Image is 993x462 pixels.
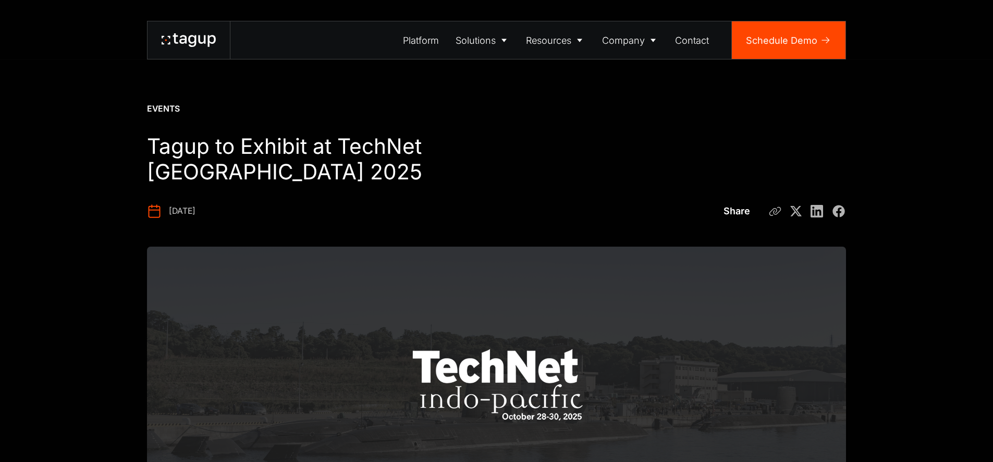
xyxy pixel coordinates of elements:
[732,21,845,59] a: Schedule Demo
[746,33,817,47] div: Schedule Demo
[147,103,180,115] div: Events
[456,33,496,47] div: Solutions
[526,33,571,47] div: Resources
[724,204,750,218] div: Share
[602,33,645,47] div: Company
[169,205,195,217] div: [DATE]
[403,33,439,47] div: Platform
[147,133,612,185] h1: Tagup to Exhibit at TechNet [GEOGRAPHIC_DATA] 2025
[594,21,667,59] a: Company
[667,21,718,59] a: Contact
[447,21,518,59] a: Solutions
[675,33,709,47] div: Contact
[395,21,448,59] a: Platform
[518,21,594,59] a: Resources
